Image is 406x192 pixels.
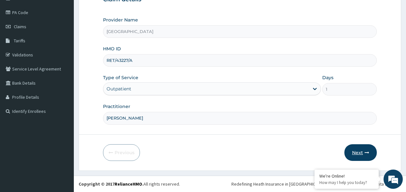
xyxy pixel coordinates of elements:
[37,56,89,121] span: We're online!
[74,176,406,192] footer: All rights reserved.
[115,181,142,187] a: RelianceHMO
[79,181,143,187] strong: Copyright © 2017 .
[14,24,26,29] span: Claims
[33,36,108,44] div: Chat with us now
[3,126,122,148] textarea: Type your message and hit 'Enter'
[105,3,121,19] div: Minimize live chat window
[12,32,26,48] img: d_794563401_company_1708531726252_794563401
[103,74,138,81] label: Type of Service
[103,103,130,110] label: Practitioner
[344,144,377,161] button: Next
[14,38,25,44] span: Tariffs
[107,86,131,92] div: Outpatient
[103,46,121,52] label: HMO ID
[103,17,138,23] label: Provider Name
[322,74,333,81] label: Days
[103,144,140,161] button: Previous
[319,180,374,185] p: How may I help you today?
[103,112,377,124] input: Enter Name
[103,54,377,67] input: Enter HMO ID
[319,173,374,179] div: We're Online!
[231,181,401,187] div: Redefining Heath Insurance in [GEOGRAPHIC_DATA] using Telemedicine and Data Science!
